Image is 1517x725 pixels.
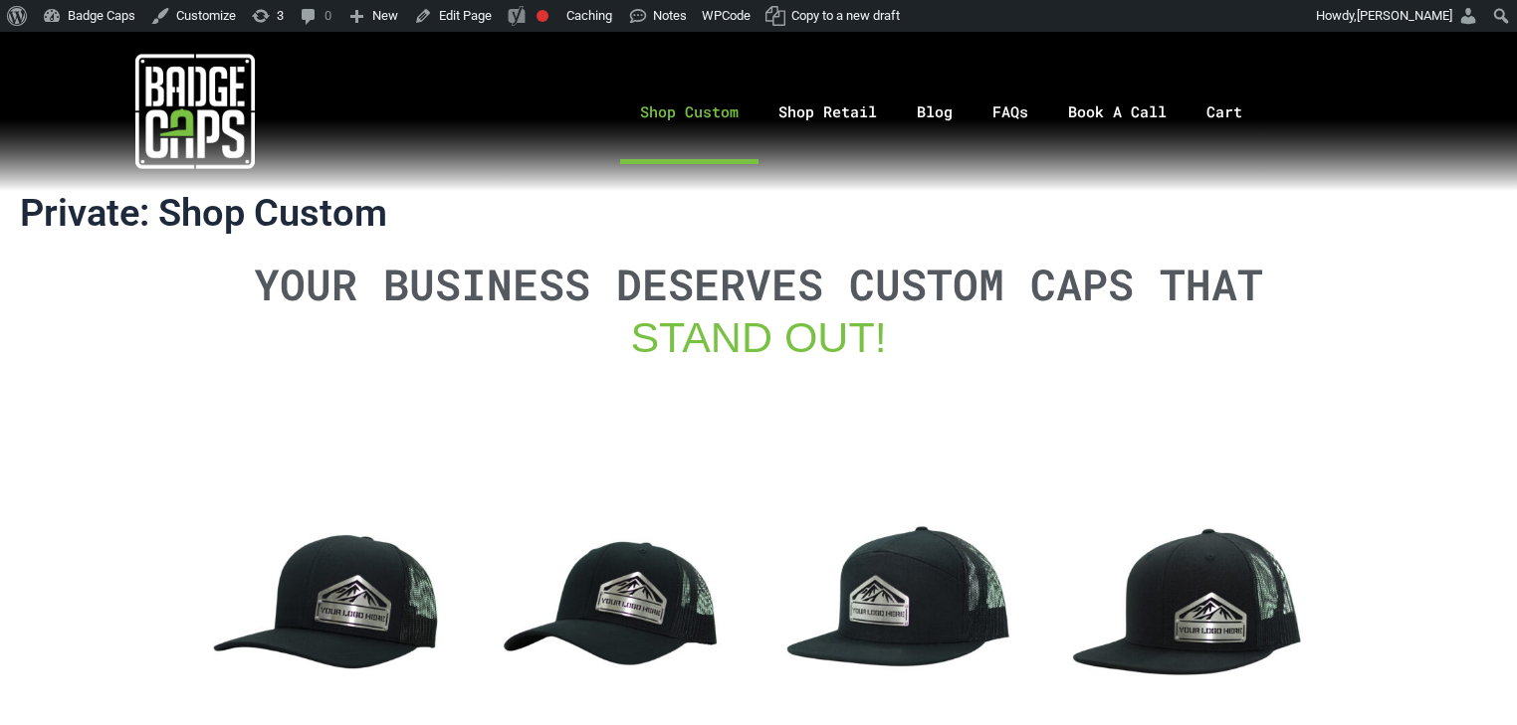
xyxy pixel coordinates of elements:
[537,10,548,22] div: Focus keyphrase not set
[1048,60,1187,164] a: Book A Call
[254,256,1263,312] span: YOUR BUSINESS DESERVES CUSTOM CAPS THAT
[1357,8,1452,23] span: [PERSON_NAME]
[1187,60,1287,164] a: Cart
[201,259,1316,363] a: YOUR BUSINESS DESERVES CUSTOM CAPS THAT STAND OUT!
[758,60,897,164] a: Shop Retail
[897,60,973,164] a: Blog
[135,52,255,171] img: badgecaps white logo with green acccent
[620,60,758,164] a: Shop Custom
[389,60,1517,164] nav: Menu
[20,191,1497,237] h1: Private: Shop Custom
[973,60,1048,164] a: FAQs
[630,312,886,364] span: STAND OUT!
